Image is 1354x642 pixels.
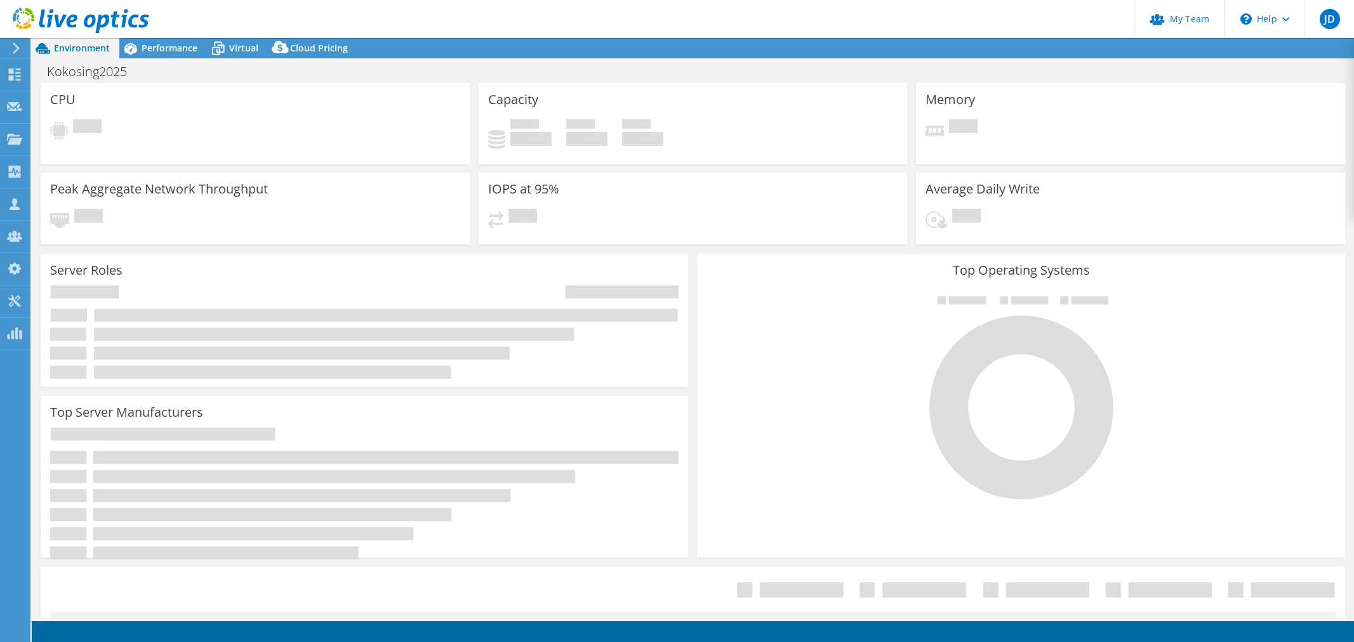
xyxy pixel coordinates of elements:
span: Pending [952,209,981,226]
h4: 0 GiB [510,132,552,146]
h3: Memory [926,93,975,107]
h1: Kokosing2025 [41,65,147,79]
h3: CPU [50,93,76,107]
span: Used [510,119,539,132]
span: Environment [54,42,110,54]
h4: 0 GiB [622,132,663,146]
span: Free [566,119,595,132]
span: Cloud Pricing [290,42,348,54]
span: Total [622,119,651,132]
span: Performance [142,42,197,54]
h3: Average Daily Write [926,182,1040,196]
h3: Top Server Manufacturers [50,405,203,419]
span: JD [1320,9,1340,29]
h3: Server Roles [50,263,123,277]
span: Pending [74,209,103,226]
span: Pending [508,209,537,226]
span: Virtual [229,42,258,54]
svg: \n [1240,13,1252,25]
span: Pending [949,119,978,136]
h4: 0 GiB [566,132,607,146]
h3: IOPS at 95% [488,182,559,196]
span: Pending [73,119,102,136]
h3: Capacity [488,93,538,107]
h3: Top Operating Systems [707,263,1335,277]
h3: Peak Aggregate Network Throughput [50,182,268,196]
